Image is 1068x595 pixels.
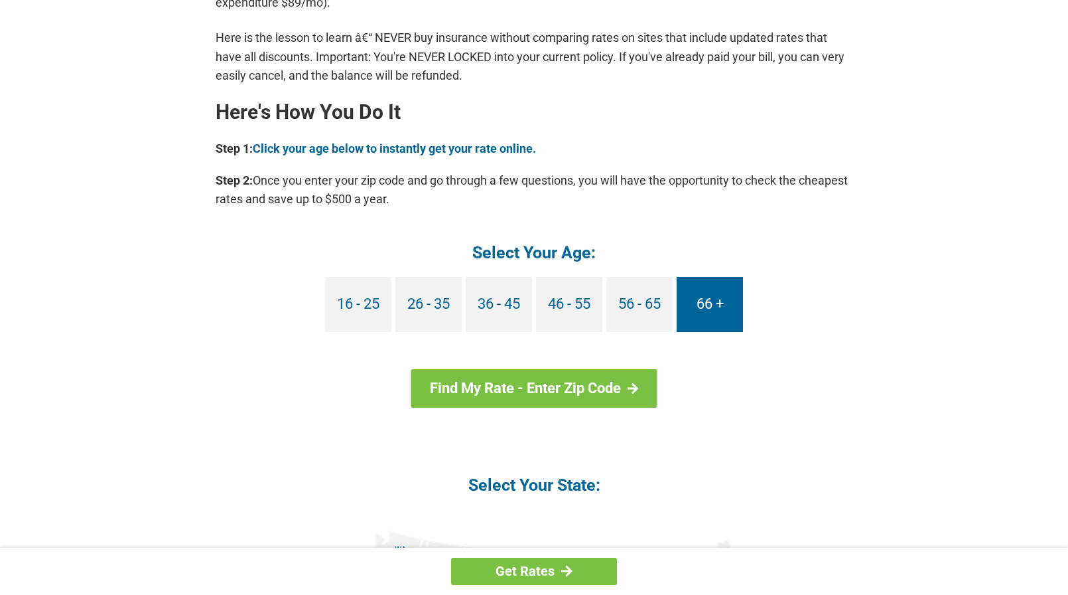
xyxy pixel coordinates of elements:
[216,171,852,209] p: Once you enter your zip code and go through a few questions, you will have the opportunity to che...
[451,558,617,585] a: Get Rates
[216,474,852,496] h4: Select Your State:
[677,277,743,332] a: 66 +
[325,277,391,332] a: 16 - 25
[253,141,536,155] a: Click your age below to instantly get your rate online.
[466,277,532,332] a: 36 - 45
[606,277,673,332] a: 56 - 65
[536,277,602,332] a: 46 - 55
[395,277,462,332] a: 26 - 35
[216,29,852,84] p: Here is the lesson to learn â€“ NEVER buy insurance without comparing rates on sites that include...
[216,173,253,187] b: Step 2:
[216,242,852,264] h4: Select Your Age:
[411,369,657,408] a: Find My Rate - Enter Zip Code
[216,102,852,123] h2: Here's How You Do It
[216,141,253,155] b: Step 1:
